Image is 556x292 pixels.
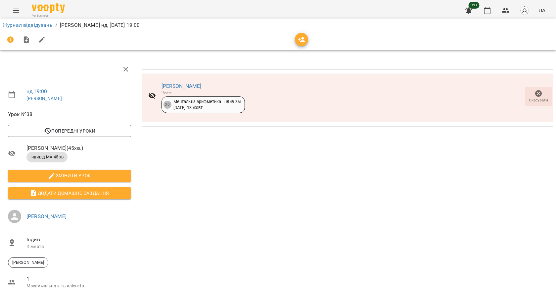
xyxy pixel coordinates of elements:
[8,110,131,118] span: Урок №38
[3,21,553,29] nav: breadcrumb
[3,22,53,28] a: Журнал відвідувань
[32,3,65,13] img: Voopty Logo
[13,172,126,180] span: Змінити урок
[26,275,131,283] span: 1
[26,236,131,244] span: Індив
[26,283,131,289] p: Максимальна к-ть клієнтів
[55,21,57,29] li: /
[26,96,62,101] a: [PERSON_NAME]
[8,3,24,19] button: Menu
[520,6,529,15] img: avatar_s.png
[8,257,48,268] div: [PERSON_NAME]
[8,187,131,199] button: Додати домашнє завдання
[26,144,131,152] span: [PERSON_NAME] ( 45 хв. )
[469,2,480,9] span: 99+
[536,4,548,17] button: UA
[8,125,131,137] button: Попередні уроки
[162,90,245,94] div: Прогул
[529,97,548,103] span: Скасувати
[13,127,126,135] span: Попередні уроки
[162,83,202,89] a: [PERSON_NAME]
[538,7,545,14] span: UA
[8,170,131,182] button: Змінити урок
[26,213,67,219] a: [PERSON_NAME]
[32,14,65,18] span: For Business
[13,189,126,197] span: Додати домашнє завдання
[173,99,241,111] div: Ментальна арифметика: Індив 3м [DATE] - 13 жовт
[163,101,171,109] div: 30
[26,88,47,94] a: нд , 19:00
[525,87,552,106] button: Скасувати
[8,260,48,265] span: [PERSON_NAME]
[26,243,131,250] p: Кімната
[26,154,68,160] span: індивід МА 45 хв
[60,21,140,29] p: [PERSON_NAME] нд, [DATE] 19:00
